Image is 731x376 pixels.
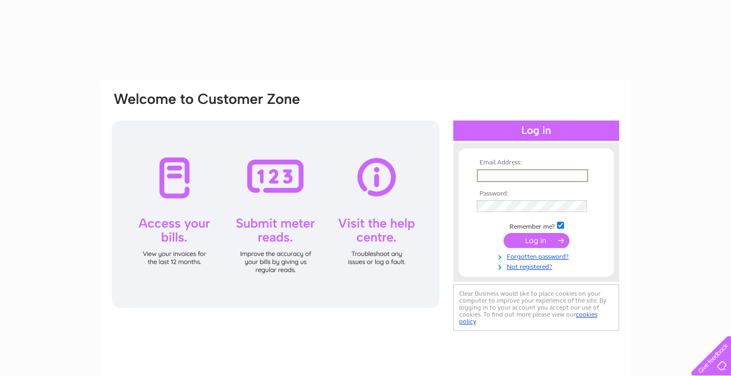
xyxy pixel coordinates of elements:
a: Not registered? [477,261,598,271]
a: Forgotten password? [477,251,598,261]
div: Clear Business would like to place cookies on your computer to improve your experience of the sit... [453,284,619,331]
th: Password: [474,190,598,198]
input: Submit [504,233,569,248]
th: Email Address: [474,159,598,167]
td: Remember me? [474,220,598,231]
a: cookies policy [459,311,597,325]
